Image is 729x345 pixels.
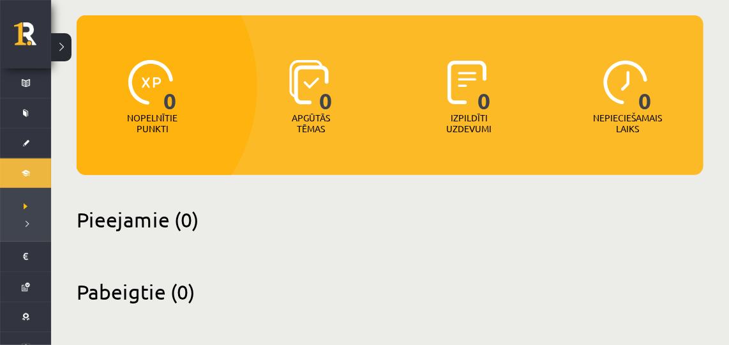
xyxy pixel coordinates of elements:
a: Rīgas 1. Tālmācības vidusskola [14,22,51,54]
h2: Pieejamie (0) [77,207,703,232]
span: 0 [163,60,177,112]
img: icon-learned-topics-4a711ccc23c960034f471b6e78daf4a3bad4a20eaf4de84257b87e66633f6470.svg [289,60,329,105]
span: 0 [477,60,491,112]
h2: Pabeigtie (0) [77,279,703,304]
p: Nopelnītie punkti [128,112,178,134]
p: Apgūtās tēmas [286,112,336,134]
img: icon-completed-tasks-ad58ae20a441b2904462921112bc710f1caf180af7a3daa7317a5a94f2d26646.svg [447,60,487,105]
p: Nepieciešamais laiks [593,112,662,134]
p: Izpildīti uzdevumi [444,112,494,134]
img: icon-xp-0682a9bc20223a9ccc6f5883a126b849a74cddfe5390d2b41b4391c66f2066e7.svg [128,60,173,105]
span: 0 [319,60,333,112]
span: 0 [638,60,652,112]
img: icon-clock-7be60019b62300814b6bd22b8e044499b485619524d84068768e800edab66f18.svg [603,60,648,105]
